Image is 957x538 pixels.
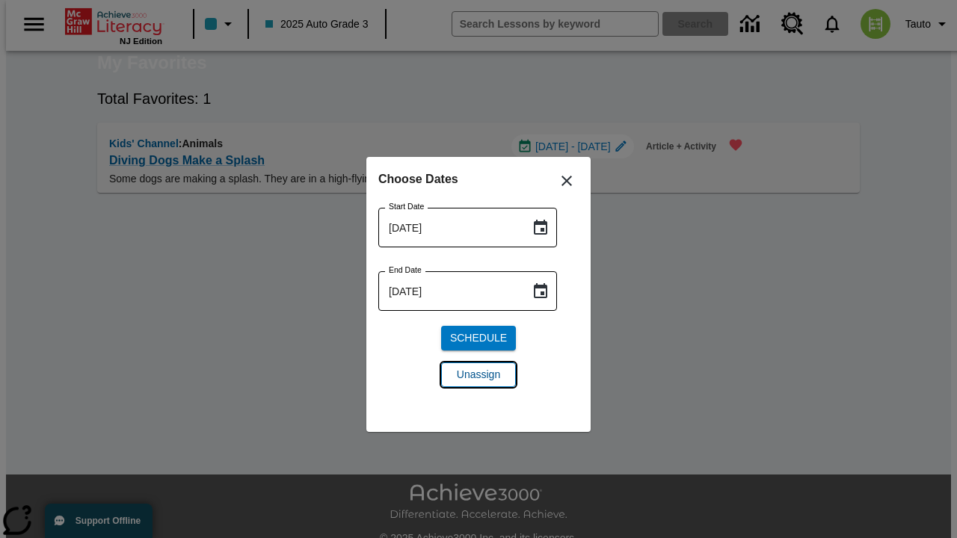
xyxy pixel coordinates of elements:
[378,169,579,399] div: Choose date
[378,208,520,247] input: MMMM-DD-YYYY
[441,362,516,387] button: Unassign
[526,276,556,306] button: Choose date, selected date is Sep 23, 2025
[549,163,585,199] button: Close
[378,271,520,311] input: MMMM-DD-YYYY
[450,330,507,346] span: Schedule
[389,201,424,212] label: Start Date
[389,265,422,276] label: End Date
[441,326,516,350] button: Schedule
[457,367,500,383] span: Unassign
[378,169,579,190] h6: Choose Dates
[526,213,556,243] button: Choose date, selected date is Sep 23, 2025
